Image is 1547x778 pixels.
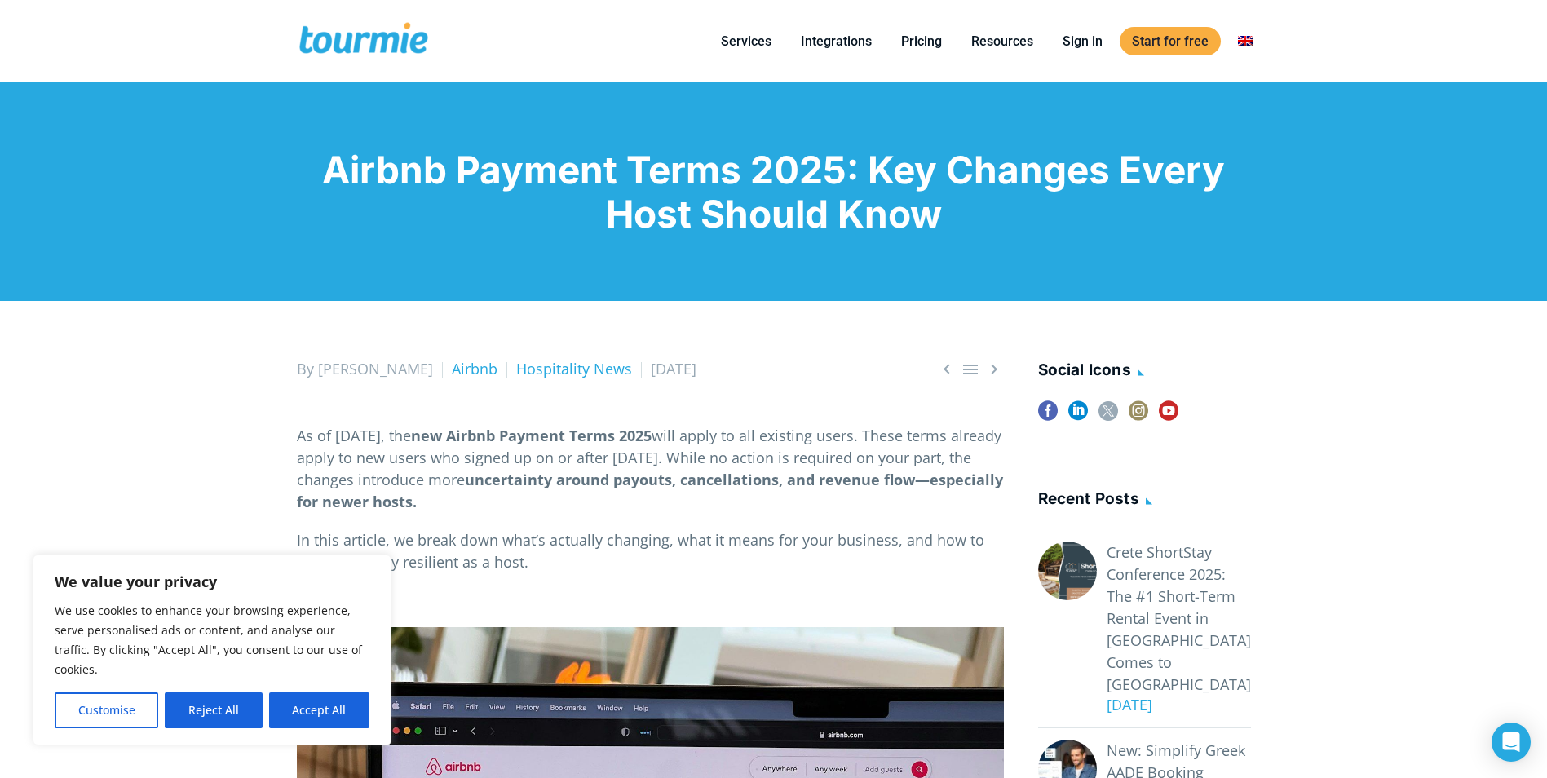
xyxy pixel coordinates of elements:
a: Services [709,31,784,51]
p: We use cookies to enhance your browsing experience, serve personalised ads or content, and analys... [55,601,369,679]
p: As of [DATE], the will apply to all existing users. These terms already apply to new users who si... [297,425,1004,513]
a:  [984,359,1004,379]
p: In this article, we break down what’s actually changing, what it means for your business, and how... [297,529,1004,573]
span: [DATE] [651,359,696,378]
p: We value your privacy [55,572,369,591]
a: Crete ShortStay Conference 2025: The #1 Short-Term Rental Event in [GEOGRAPHIC_DATA] Comes to [GE... [1107,542,1251,696]
a: Integrations [789,31,884,51]
a: linkedin [1068,401,1088,431]
button: Reject All [165,692,262,728]
span: Previous post [937,359,957,379]
span: Next post [984,359,1004,379]
a: Start for free [1120,27,1221,55]
button: Customise [55,692,158,728]
div: [DATE] [1097,694,1251,716]
a: twitter [1098,401,1118,431]
strong: new Airbnb Payment Terms 2025 [411,426,652,445]
a: Pricing [889,31,954,51]
a: Sign in [1050,31,1115,51]
h4: social icons [1038,358,1251,385]
h4: Recent posts [1038,487,1251,514]
h1: Airbnb Payment Terms 2025: Key Changes Every Host Should Know [297,148,1251,236]
a: Resources [959,31,1045,51]
a:  [937,359,957,379]
a: facebook [1038,401,1058,431]
a:  [961,359,980,379]
a: Airbnb [452,359,497,378]
div: Open Intercom Messenger [1492,723,1531,762]
button: Accept All [269,692,369,728]
a: youtube [1159,401,1178,431]
a: instagram [1129,401,1148,431]
strong: uncertainty around payouts, cancellations, and revenue flow—especially for newer hosts. [297,470,1003,511]
span: By [PERSON_NAME] [297,359,433,378]
a: Hospitality News [516,359,632,378]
